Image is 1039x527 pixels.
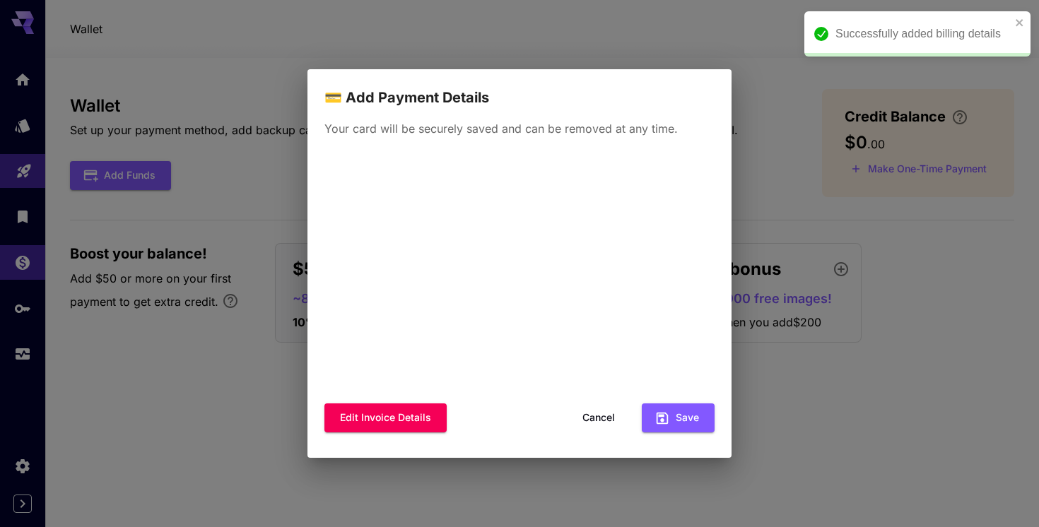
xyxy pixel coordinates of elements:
[322,151,717,395] iframe: Secure payment input frame
[324,120,715,137] p: Your card will be securely saved and can be removed at any time.
[835,25,1011,42] div: Successfully added billing details
[642,403,715,432] button: Save
[1015,17,1025,28] button: close
[324,403,447,432] button: Edit invoice details
[307,69,732,109] h2: 💳 Add Payment Details
[567,403,630,432] button: Cancel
